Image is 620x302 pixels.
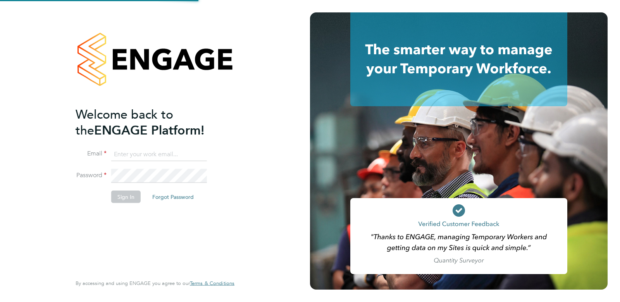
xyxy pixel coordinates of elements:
button: Sign In [111,191,141,203]
input: Enter your work email... [111,147,207,161]
label: Password [76,171,107,179]
a: Terms & Conditions [190,280,234,286]
span: Welcome back to the [76,107,173,138]
span: By accessing and using ENGAGE you agree to our [76,280,234,286]
h2: ENGAGE Platform! [76,106,227,138]
button: Forgot Password [146,191,200,203]
label: Email [76,150,107,158]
